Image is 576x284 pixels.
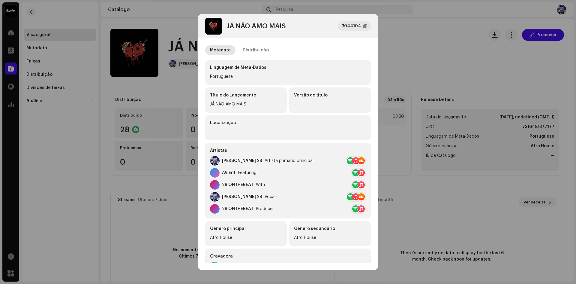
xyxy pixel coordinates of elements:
div: [PERSON_NAME] 2B [222,194,262,199]
div: Versão do título [294,92,366,98]
div: Distribuição [243,45,269,55]
div: [PERSON_NAME] 2B [222,158,262,163]
div: Producer [256,206,274,211]
div: Afro House [294,234,366,241]
img: 56314a22-51d6-4bdc-b875-82a26a6a8b5f [205,18,222,35]
div: AV Ent [222,170,235,175]
div: 2B ONTHEBEAT [222,182,253,187]
div: Linguagem de Meta-Dados [210,65,366,71]
div: Portuguese [210,73,366,80]
div: Gênero principal [210,226,282,232]
div: Artistas [210,148,366,154]
div: Localização [210,120,366,126]
div: JÁ NÃO AMO MAIS [210,101,282,108]
div: 2B ONTHEBEAT [222,206,253,211]
div: Título do Lançamento [210,92,282,98]
div: Artista primário principal [265,158,313,163]
div: JÁ NÃO AMO MAIS [227,23,286,30]
div: With [256,182,265,187]
div: Gênero secundário [294,226,366,232]
div: — [294,101,366,108]
div: Metadata [210,45,231,55]
div: Afro House [210,234,282,241]
div: Gravadora [210,253,366,259]
div: Featuring [238,170,256,175]
div: 3044104 [342,23,361,30]
div: Vocals [265,194,277,199]
img: b38636a4-ff9f-409c-9ca6-80e4e52dac53 [210,156,220,166]
img: b38636a4-ff9f-409c-9ca6-80e4e52dac53 [210,192,220,202]
div: — [210,128,366,136]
